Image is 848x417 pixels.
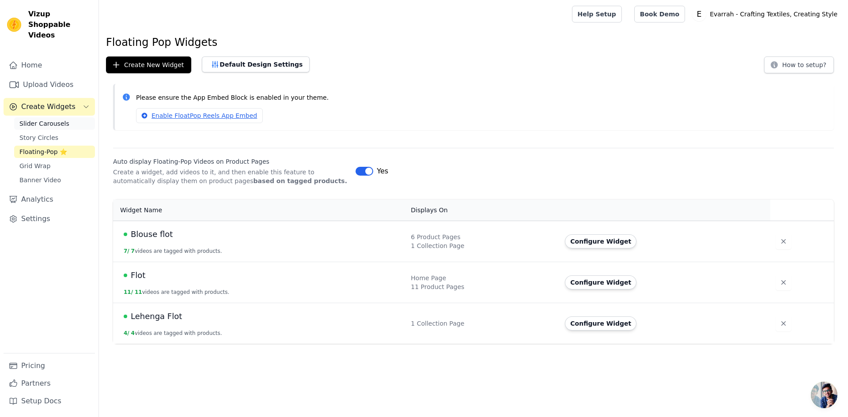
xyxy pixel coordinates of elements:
p: Create a widget, add videos to it, and then enable this feature to automatically display them on ... [113,168,348,185]
div: 11 Product Pages [411,282,554,291]
div: Home Page [411,274,554,282]
a: Grid Wrap [14,160,95,172]
button: E Evarrah - Crafting Textiles, Creating Style [692,6,841,22]
button: Delete widget [776,316,791,331]
a: Upload Videos [4,76,95,94]
th: Displays On [405,199,560,221]
button: Delete widget [776,233,791,249]
p: Please ensure the App Embed Block is enabled in your theme. [136,93,827,103]
span: Floating-Pop ⭐ [19,147,67,156]
a: Partners [4,375,95,392]
button: Yes [356,166,388,177]
a: Settings [4,210,95,228]
img: Vizup [7,18,21,32]
span: Yes [377,166,388,177]
span: Live Published [124,315,127,318]
a: Slider Carousels [14,117,95,130]
button: Delete widget [776,274,791,290]
a: Floating-Pop ⭐ [14,146,95,158]
span: Live Published [124,233,127,236]
span: Grid Wrap [19,162,50,170]
a: Enable FloatPop Reels App Embed [136,108,263,123]
text: E [697,10,702,19]
button: Configure Widget [565,316,636,331]
p: Evarrah - Crafting Textiles, Creating Style [706,6,841,22]
button: Default Design Settings [202,56,310,72]
button: 4/ 4videos are tagged with products. [124,330,222,337]
span: Live Published [124,274,127,277]
button: Create New Widget [106,56,191,73]
div: 6 Product Pages [411,233,554,241]
span: Lehenga Flot [131,310,182,323]
h1: Floating Pop Widgets [106,35,841,49]
span: Banner Video [19,176,61,184]
a: Story Circles [14,131,95,144]
a: Setup Docs [4,392,95,410]
button: 7/ 7videos are tagged with products. [124,248,222,255]
div: 1 Collection Page [411,319,554,328]
label: Auto display Floating-Pop Videos on Product Pages [113,157,348,166]
button: 11/ 11videos are tagged with products. [124,289,229,296]
button: Create Widgets [4,98,95,116]
span: Flot [131,269,145,282]
span: 4 / [124,330,129,336]
a: Analytics [4,191,95,208]
th: Widget Name [113,199,405,221]
a: Book Demo [634,6,685,23]
a: How to setup? [764,63,834,71]
a: Pricing [4,357,95,375]
span: 7 / [124,248,129,254]
button: How to setup? [764,56,834,73]
a: Home [4,56,95,74]
button: Configure Widget [565,275,636,289]
span: Create Widgets [21,101,76,112]
a: Banner Video [14,174,95,186]
button: Configure Widget [565,234,636,248]
span: 4 [131,330,135,336]
span: Story Circles [19,133,58,142]
span: 11 [135,289,142,295]
div: Open chat [811,382,837,408]
span: Slider Carousels [19,119,69,128]
span: Blouse flot [131,228,173,240]
a: Help Setup [572,6,622,23]
strong: based on tagged products. [254,177,347,184]
span: Vizup Shoppable Videos [28,9,91,41]
span: 7 [131,248,135,254]
div: 1 Collection Page [411,241,554,250]
span: 11 / [124,289,133,295]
